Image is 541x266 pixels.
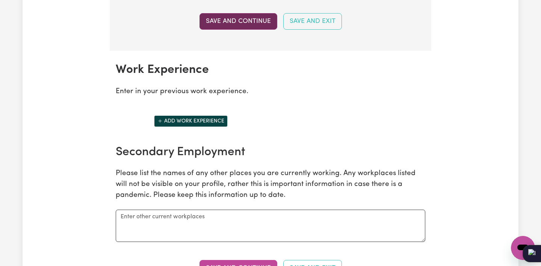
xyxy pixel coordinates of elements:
p: Please list the names of any other places you are currently working. Any workplaces listed will n... [116,168,425,201]
h2: Secondary Employment [116,145,425,159]
p: Enter in your previous work experience. [116,86,425,97]
iframe: Button to launch messaging window [511,236,535,260]
button: Save and Exit [283,13,342,30]
h2: Work Experience [116,63,425,77]
button: Add another work experience [154,115,228,127]
button: Save and Continue [199,13,277,30]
